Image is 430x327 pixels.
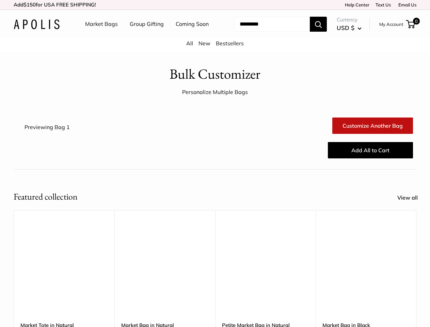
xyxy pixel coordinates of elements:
button: USD $ [337,22,362,33]
a: 0 [407,20,415,28]
a: View all [397,193,425,203]
img: Apolis [14,19,60,29]
a: Email Us [396,2,416,7]
a: Petite Market Bag in Naturaldescription_Effortless style that elevates every moment [222,227,309,314]
a: Group Gifting [130,19,164,29]
a: description_Make it yours with custom printed text.description_The Original Market bag in its 4 n... [20,227,108,314]
span: $150 [23,1,36,8]
a: Bestsellers [216,40,244,47]
h1: Bulk Customizer [170,64,260,84]
a: Help Center [343,2,369,7]
span: 0 [413,18,420,25]
a: Text Us [376,2,391,7]
a: Coming Soon [176,19,209,29]
a: Market Bag in BlackMarket Bag in Black [322,227,410,314]
button: Search [310,17,327,32]
input: Search... [234,17,310,32]
a: All [186,40,193,47]
a: Customize Another Bag [332,118,413,134]
a: Market Bags [85,19,118,29]
span: Previewing Bag 1 [25,124,70,130]
span: Currency [337,15,362,25]
a: Market Bag in NaturalMarket Bag in Natural [121,227,208,314]
h2: Featured collection [14,190,78,203]
a: My Account [379,20,403,28]
a: New [198,40,210,47]
button: Add All to Cart [328,142,413,158]
span: USD $ [337,24,354,31]
div: Personalize Multiple Bags [182,87,248,97]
